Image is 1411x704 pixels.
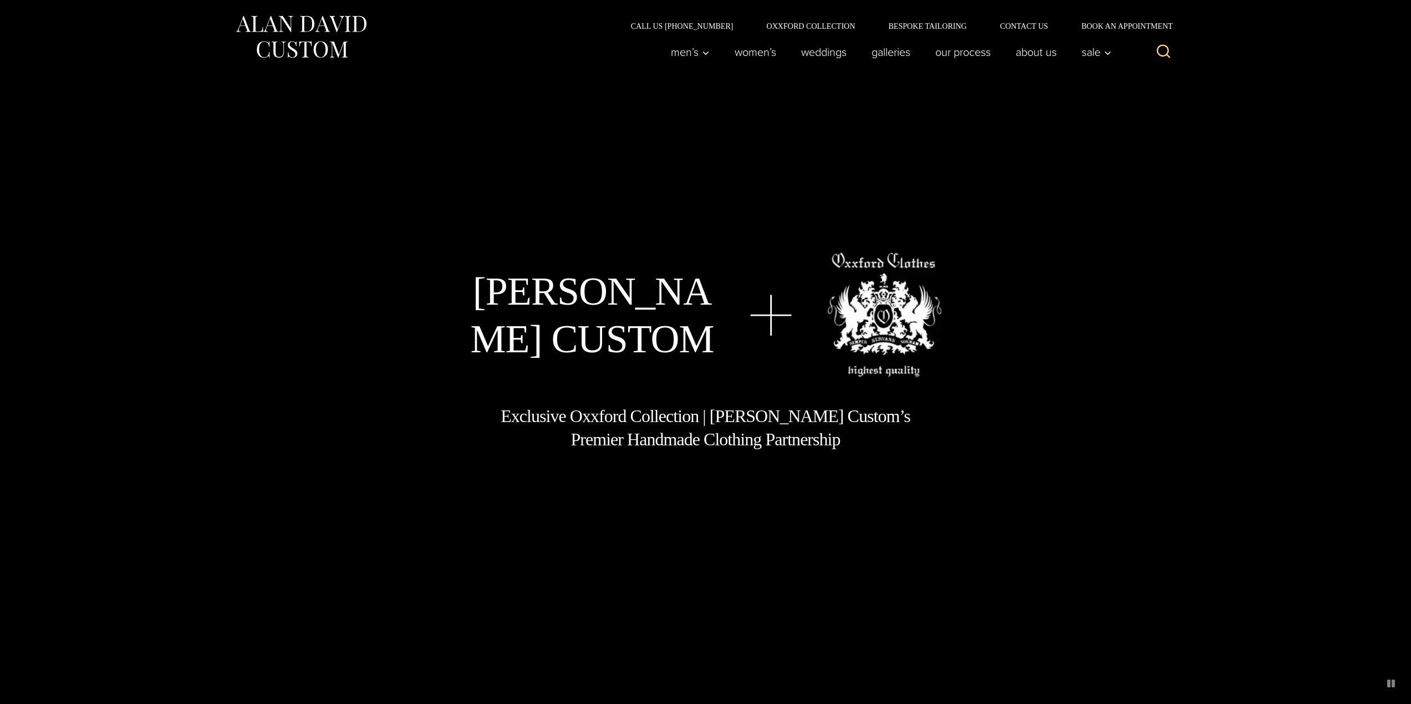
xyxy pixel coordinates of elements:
[827,253,941,377] img: oxxford clothes, highest quality
[1064,22,1176,30] a: Book an Appointment
[722,41,788,63] a: Women’s
[1082,47,1112,58] span: Sale
[671,47,710,58] span: Men’s
[1003,41,1069,63] a: About Us
[859,41,923,63] a: Galleries
[872,22,983,30] a: Bespoke Tailoring
[614,22,750,30] a: Call Us [PHONE_NUMBER]
[984,22,1065,30] a: Contact Us
[235,12,368,61] img: Alan David Custom
[614,22,1177,30] nav: Secondary Navigation
[500,405,911,451] h1: Exclusive Oxxford Collection | [PERSON_NAME] Custom’s Premier Handmade Clothing Partnership
[750,22,872,30] a: Oxxford Collection
[788,41,859,63] a: weddings
[923,41,1003,63] a: Our Process
[658,41,1117,63] nav: Primary Navigation
[470,268,715,363] h1: [PERSON_NAME] Custom
[1150,39,1177,65] button: View Search Form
